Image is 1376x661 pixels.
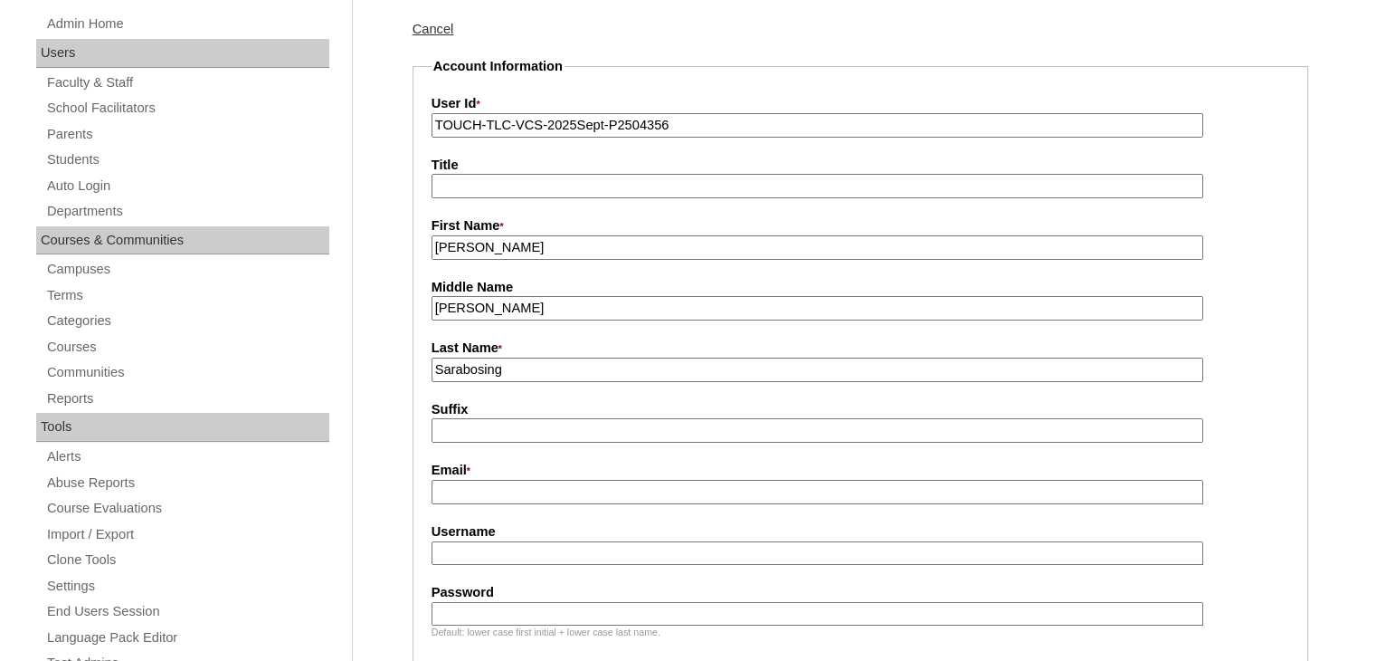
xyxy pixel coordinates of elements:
[45,549,329,571] a: Clone Tools
[36,413,329,442] div: Tools
[45,523,329,546] a: Import / Export
[432,522,1289,541] label: Username
[45,148,329,171] a: Students
[45,627,329,649] a: Language Pack Editor
[432,94,1289,114] label: User Id
[45,445,329,468] a: Alerts
[432,339,1289,359] label: Last Name
[45,472,329,494] a: Abuse Reports
[45,388,329,410] a: Reports
[413,22,454,36] a: Cancel
[36,39,329,68] div: Users
[432,400,1289,419] label: Suffix
[36,226,329,255] div: Courses & Communities
[432,278,1289,297] label: Middle Name
[45,497,329,520] a: Course Evaluations
[432,156,1289,175] label: Title
[45,200,329,223] a: Departments
[45,258,329,281] a: Campuses
[45,284,329,307] a: Terms
[45,175,329,197] a: Auto Login
[45,72,329,94] a: Faculty & Staff
[432,583,1289,602] label: Password
[45,13,329,35] a: Admin Home
[432,626,1289,639] div: Default: lower case first initial + lower case last name.
[45,575,329,598] a: Settings
[45,336,329,359] a: Courses
[432,461,1289,481] label: Email
[45,361,329,384] a: Communities
[45,600,329,623] a: End Users Session
[45,123,329,146] a: Parents
[432,216,1289,236] label: First Name
[45,310,329,332] a: Categories
[45,97,329,120] a: School Facilitators
[432,57,565,76] legend: Account Information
